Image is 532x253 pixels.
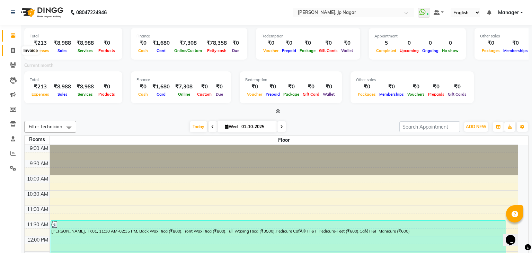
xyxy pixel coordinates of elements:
div: 0 [398,39,420,47]
div: Redemption [245,77,336,83]
span: Wed [223,124,239,129]
div: ₹0 [502,39,530,47]
span: Memberships [502,48,530,53]
span: Packages [356,92,378,97]
label: Current month [24,62,53,69]
div: ₹0 [298,39,317,47]
span: Petty cash [205,48,228,53]
span: Due [230,48,241,53]
span: Expenses [30,92,51,97]
span: Gift Cards [446,92,468,97]
div: ₹1,680 [150,83,172,91]
span: Sales [56,92,69,97]
span: Online/Custom [172,48,204,53]
span: Memberships [378,92,406,97]
div: ₹7,308 [172,39,204,47]
div: ₹0 [97,83,117,91]
span: Packages [480,48,502,53]
div: Finance [136,33,242,39]
span: Floor [50,136,518,145]
div: ₹0 [446,83,468,91]
span: Card [155,92,167,97]
span: No show [440,48,460,53]
div: ₹0 [480,39,502,47]
div: Total [30,77,117,83]
div: ₹0 [195,83,213,91]
div: ₹0 [97,39,117,47]
span: Gift Cards [317,48,339,53]
div: 9:30 AM [28,160,50,167]
span: Prepaid [264,92,282,97]
button: ADD NEW [464,122,488,132]
div: ₹0 [339,39,355,47]
span: Ongoing [420,48,440,53]
div: ₹0 [378,83,406,91]
div: ₹0 [317,39,339,47]
span: ADD NEW [466,124,486,129]
span: Completed [374,48,398,53]
div: ₹0 [245,83,264,91]
span: Package [298,48,317,53]
div: ₹0 [261,39,280,47]
div: Appointment [374,33,460,39]
div: ₹0 [230,39,242,47]
span: Due [214,92,225,97]
span: Card [155,48,167,53]
div: 11:00 AM [26,206,50,213]
div: ₹8,988 [51,39,74,47]
div: ₹213 [30,83,51,91]
span: Cash [136,48,150,53]
span: Voucher [245,92,264,97]
div: 0 [420,39,440,47]
span: Custom [195,92,213,97]
div: ₹0 [356,83,378,91]
span: Today [190,121,207,132]
span: Package [282,92,301,97]
iframe: chat widget [503,225,525,246]
div: ₹0 [426,83,446,91]
div: ₹0 [136,83,150,91]
div: Rooms [25,136,50,143]
div: 10:30 AM [26,191,50,198]
input: Search Appointment [399,121,460,132]
span: Vouchers [406,92,426,97]
div: 5 [374,39,398,47]
span: Services [76,48,95,53]
div: ₹1,680 [150,39,172,47]
div: ₹78,358 [204,39,230,47]
b: 08047224946 [76,3,107,22]
span: Filter Technician [29,124,62,129]
div: Total [30,33,117,39]
input: 2025-10-01 [239,122,274,132]
div: ₹0 [321,83,336,91]
span: Manager [498,9,519,16]
div: ₹0 [406,83,426,91]
span: Online [176,92,192,97]
div: 12:00 PM [26,236,50,244]
div: Other sales [356,77,468,83]
span: Wallet [321,92,336,97]
div: ₹8,988 [74,39,97,47]
span: Products [97,92,117,97]
span: Prepaid [280,48,298,53]
div: ₹213 [30,39,51,47]
div: ₹7,308 [172,83,195,91]
div: 10:00 AM [26,175,50,183]
div: ₹8,988 [74,83,97,91]
div: ₹0 [301,83,321,91]
div: ₹0 [280,39,298,47]
span: Upcoming [398,48,420,53]
div: 0 [440,39,460,47]
span: Cash [136,92,150,97]
img: logo [18,3,65,22]
div: ₹0 [282,83,301,91]
span: Wallet [339,48,355,53]
div: 9:00 AM [28,145,50,152]
div: 11:30 AM [26,221,50,228]
div: Invoice [22,46,39,55]
span: Gift Card [301,92,321,97]
div: ₹0 [136,39,150,47]
span: Voucher [261,48,280,53]
span: Services [76,92,95,97]
div: ₹0 [213,83,225,91]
